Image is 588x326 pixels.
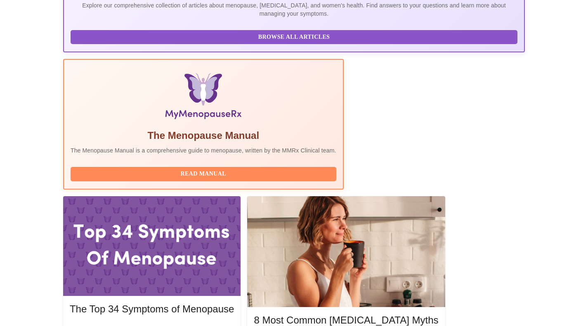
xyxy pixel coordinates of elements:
p: The Menopause Manual is a comprehensive guide to menopause, written by the MMRx Clinical team. [71,146,336,155]
h5: The Menopause Manual [71,129,336,142]
p: Explore our comprehensive collection of articles about menopause, [MEDICAL_DATA], and women's hea... [71,1,517,18]
a: Browse All Articles [71,33,520,40]
img: Menopause Manual [113,73,294,122]
button: Read Manual [71,167,336,181]
h5: The Top 34 Symptoms of Menopause [70,303,234,316]
button: Browse All Articles [71,30,517,45]
span: Browse All Articles [79,32,509,42]
span: Read Manual [79,169,328,179]
a: Read Manual [71,170,338,177]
